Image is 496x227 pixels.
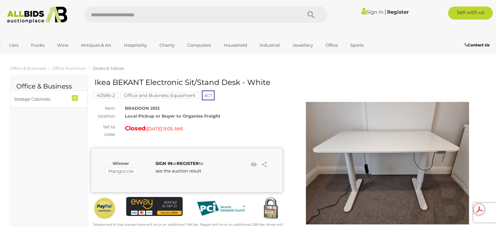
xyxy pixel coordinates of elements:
a: Sign In [361,9,383,15]
a: Sell with us [448,7,493,20]
a: Office & Business [10,66,46,71]
div: Item location [86,105,120,120]
h1: Ikea BEKANT Electronic Sit/Stand Desk - White [95,78,281,87]
a: Wine [53,40,73,51]
span: [DATE] 9:05 AM [147,126,182,132]
a: Charity [155,40,179,51]
a: REGISTER [177,161,199,166]
a: 40586-2 [93,93,119,98]
a: Storage Cabinets 1 [10,90,88,108]
img: Official PayPal Seal [93,197,116,220]
img: PCI DSS compliant [192,197,249,219]
h2: Office & Business [16,83,81,90]
a: Register [387,9,408,15]
div: Set to close [86,123,120,138]
span: ( ) [145,126,183,131]
a: Computers [183,40,215,51]
button: Search [295,7,327,23]
a: Office Furniture [53,66,86,71]
mark: 40586-2 [93,92,119,99]
a: Contact Us [465,41,491,49]
strong: BRADDON 2612 [125,105,160,111]
a: Antiques & Art [77,40,115,51]
a: Office and Business Equipment [120,93,199,98]
img: Secured by Rapid SSL [259,197,282,220]
a: Household [219,40,251,51]
a: Hospitality [120,40,151,51]
div: 1 [72,95,78,101]
span: ACT [202,90,215,100]
a: Sports [346,40,368,51]
b: Contact Us [465,42,489,47]
mark: Mangocole [105,168,137,174]
a: Trucks [26,40,49,51]
b: Winner [113,161,129,166]
a: Cars [5,40,23,51]
strong: Closed [125,125,145,132]
div: Storage Cabinets [14,95,68,103]
span: or to see the auction result [156,161,203,173]
a: Desks & Tables [93,66,124,71]
img: Allbids.com.au [4,7,71,24]
a: SIGN IN [156,161,173,166]
a: Industrial [255,40,284,51]
mark: Office and Business Equipment [120,92,199,99]
span: | [384,8,386,15]
strong: Local Pickup or Buyer to Organise Freight [125,113,220,119]
li: Watch this item [248,160,258,170]
a: [GEOGRAPHIC_DATA] [5,51,60,61]
a: Office [321,40,342,51]
a: Jewellery [288,40,317,51]
img: eWAY Payment Gateway [126,197,183,216]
